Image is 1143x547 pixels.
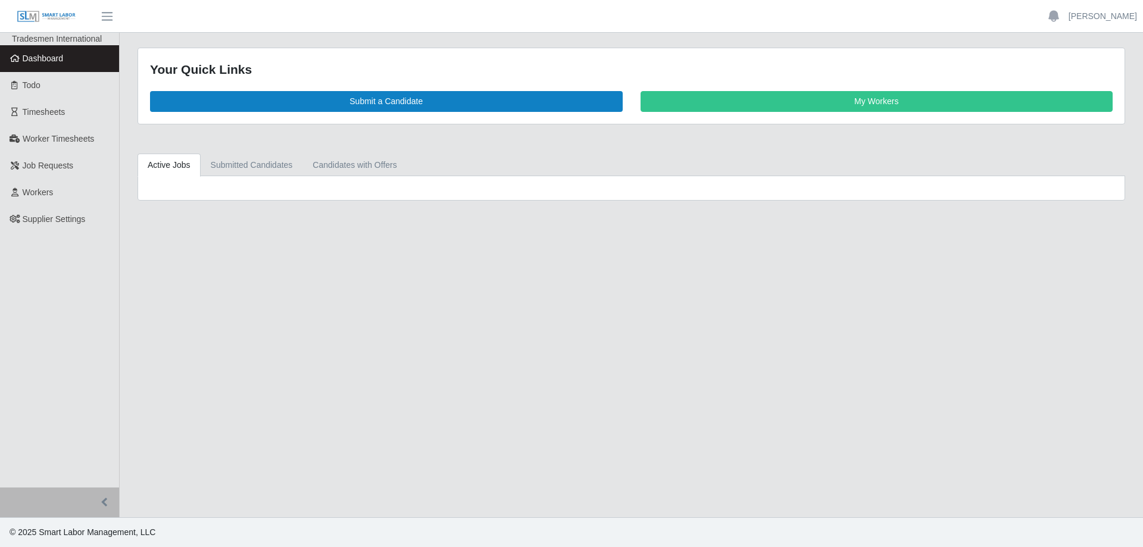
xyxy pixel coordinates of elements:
a: Submitted Candidates [201,154,303,177]
span: Tradesmen International [12,34,102,43]
span: Dashboard [23,54,64,63]
img: SLM Logo [17,10,76,23]
span: Supplier Settings [23,214,86,224]
span: Job Requests [23,161,74,170]
div: Your Quick Links [150,60,1113,79]
span: Todo [23,80,40,90]
span: Worker Timesheets [23,134,94,143]
span: © 2025 Smart Labor Management, LLC [10,527,155,537]
a: Submit a Candidate [150,91,623,112]
a: Candidates with Offers [302,154,407,177]
span: Workers [23,187,54,197]
a: Active Jobs [138,154,201,177]
span: Timesheets [23,107,65,117]
a: My Workers [641,91,1113,112]
a: [PERSON_NAME] [1069,10,1137,23]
